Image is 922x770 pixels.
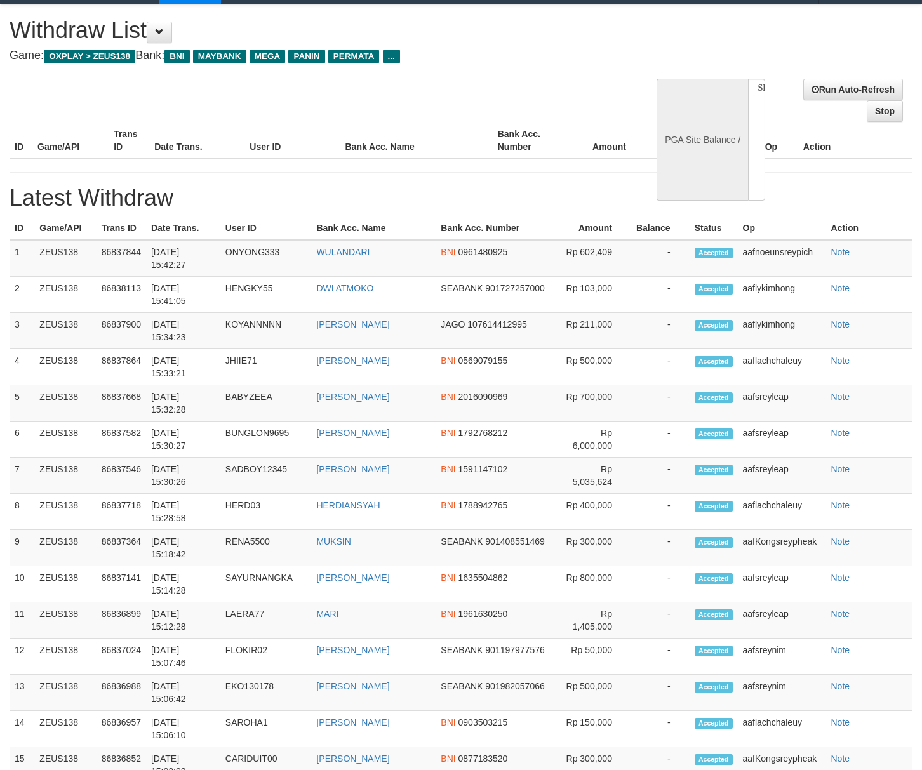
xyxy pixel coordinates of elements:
[10,675,34,711] td: 13
[738,458,826,494] td: aafsreyleap
[146,458,220,494] td: [DATE] 15:30:26
[738,494,826,530] td: aaflachchaleuy
[146,711,220,747] td: [DATE] 15:06:10
[631,385,690,422] td: -
[146,566,220,602] td: [DATE] 15:14:28
[558,602,631,639] td: Rp 1,405,000
[316,464,389,474] a: [PERSON_NAME]
[316,319,389,329] a: [PERSON_NAME]
[458,753,508,764] span: 0877183520
[97,458,146,494] td: 86837546
[831,573,850,583] a: Note
[631,422,690,458] td: -
[10,639,34,675] td: 12
[10,530,34,566] td: 9
[220,530,312,566] td: RENA5500
[558,566,631,602] td: Rp 800,000
[340,123,493,159] th: Bank Acc. Name
[311,216,436,240] th: Bank Acc. Name
[146,385,220,422] td: [DATE] 15:32:28
[738,313,826,349] td: aaflykimhong
[146,602,220,639] td: [DATE] 15:12:28
[97,566,146,602] td: 86837141
[738,240,826,277] td: aafnoeunsreypich
[10,185,912,211] h1: Latest Withdraw
[441,247,455,257] span: BNI
[97,530,146,566] td: 86837364
[831,645,850,655] a: Note
[316,355,389,366] a: [PERSON_NAME]
[458,717,508,727] span: 0903503215
[798,123,912,159] th: Action
[34,313,96,349] td: ZEUS138
[146,675,220,711] td: [DATE] 15:06:42
[760,123,798,159] th: Op
[316,753,389,764] a: [PERSON_NAME]
[558,422,631,458] td: Rp 6,000,000
[738,602,826,639] td: aafsreyleap
[10,494,34,530] td: 8
[34,349,96,385] td: ZEUS138
[328,50,380,63] span: PERMATA
[441,681,483,691] span: SEABANK
[97,349,146,385] td: 86837864
[97,313,146,349] td: 86837900
[695,573,733,584] span: Accepted
[826,216,913,240] th: Action
[34,458,96,494] td: ZEUS138
[631,530,690,566] td: -
[695,284,733,295] span: Accepted
[458,500,508,510] span: 1788942765
[316,536,351,547] a: MUKSIN
[193,50,246,63] span: MAYBANK
[690,216,738,240] th: Status
[220,385,312,422] td: BABYZEEA
[436,216,558,240] th: Bank Acc. Number
[220,349,312,385] td: JHIIE71
[738,385,826,422] td: aafsreyleap
[220,675,312,711] td: EKO130178
[34,675,96,711] td: ZEUS138
[695,248,733,258] span: Accepted
[383,50,400,63] span: ...
[738,639,826,675] td: aafsreynim
[316,681,389,691] a: [PERSON_NAME]
[34,711,96,747] td: ZEUS138
[695,465,733,475] span: Accepted
[631,458,690,494] td: -
[631,349,690,385] td: -
[558,711,631,747] td: Rp 150,000
[10,711,34,747] td: 14
[109,123,149,159] th: Trans ID
[10,566,34,602] td: 10
[831,500,850,510] a: Note
[10,123,32,159] th: ID
[97,494,146,530] td: 86837718
[441,536,483,547] span: SEABANK
[10,240,34,277] td: 1
[97,639,146,675] td: 86837024
[220,494,312,530] td: HERD03
[645,123,715,159] th: Balance
[695,609,733,620] span: Accepted
[97,602,146,639] td: 86836899
[558,277,631,313] td: Rp 103,000
[558,458,631,494] td: Rp 5,035,624
[146,639,220,675] td: [DATE] 15:07:46
[316,573,389,583] a: [PERSON_NAME]
[316,609,338,619] a: MARI
[558,675,631,711] td: Rp 500,000
[738,277,826,313] td: aaflykimhong
[695,392,733,403] span: Accepted
[250,50,286,63] span: MEGA
[316,247,370,257] a: WULANDARI
[220,639,312,675] td: FLOKIR02
[10,277,34,313] td: 2
[32,123,109,159] th: Game/API
[738,530,826,566] td: aafKongsreypheak
[97,422,146,458] td: 86837582
[316,645,389,655] a: [PERSON_NAME]
[631,494,690,530] td: -
[441,464,455,474] span: BNI
[831,319,850,329] a: Note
